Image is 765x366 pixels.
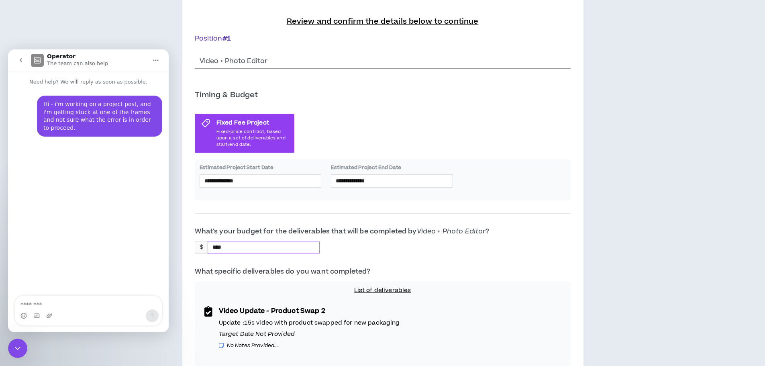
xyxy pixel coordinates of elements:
[219,319,561,327] p: Update :15s video with product swapped for new packaging
[7,246,154,260] textarea: Message…
[222,34,231,43] b: # 1
[138,260,151,273] button: Send a message…
[195,241,208,254] div: $
[195,53,571,69] input: Open position name
[195,267,571,276] p: What specific deliverables do you want completed?
[195,34,571,44] p: Position
[200,286,566,295] p: List of deliverables
[12,263,19,270] button: Emoji picker
[195,16,571,27] p: Review and confirm the details below to continue
[219,330,295,338] i: Target Date Not Provided
[25,263,32,270] button: Gif picker
[417,227,486,236] span: Video + Photo Editor
[35,51,148,82] div: Hi - i'm working on a project post, and i'm getting stuck at one of the frames and not sure what ...
[200,164,322,171] label: Estimated Project Start Date
[8,339,27,358] iframe: Intercom live chat
[195,227,571,236] p: What's your budget for the deliverables that will be completed by ?
[227,342,278,349] i: No Notes Provided...
[38,263,45,270] button: Upload attachment
[219,306,561,316] p: Video Update - Product Swap 2
[8,49,169,332] iframe: Intercom live chat
[195,90,258,101] p: Timing & Budget
[331,164,453,171] label: Estimated Project End Date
